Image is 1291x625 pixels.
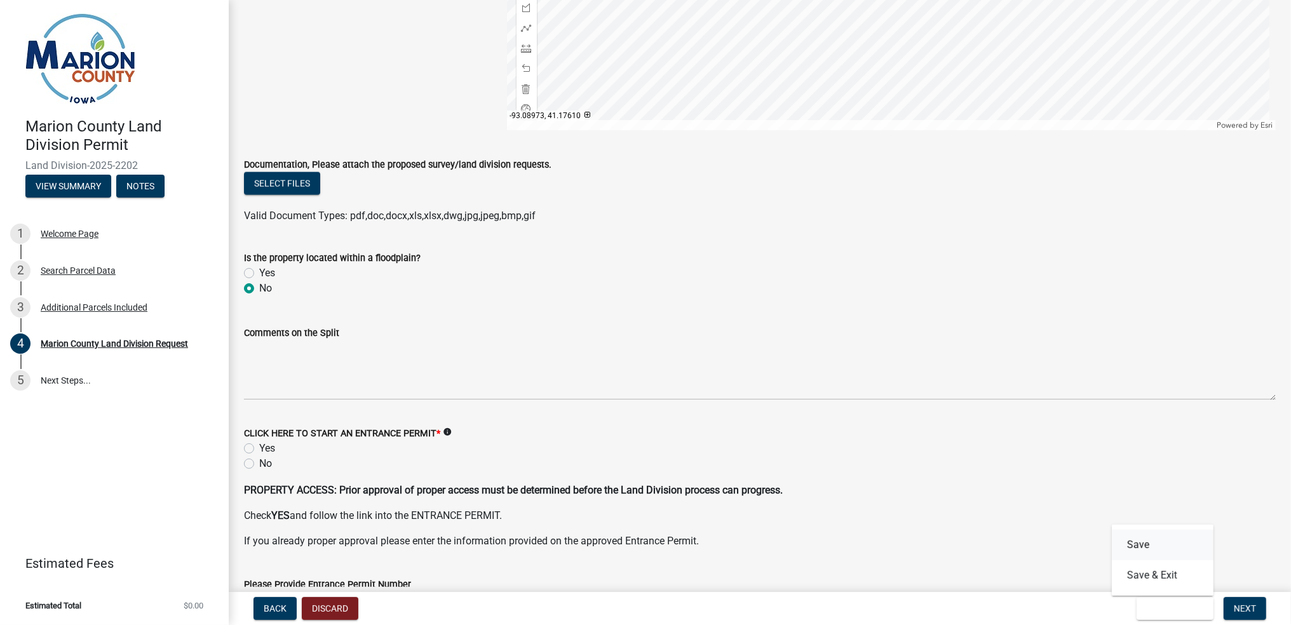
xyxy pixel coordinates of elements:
label: Documentation, Please attach the proposed survey/land division requests. [244,161,551,170]
p: Check and follow the link into the ENTRANCE PERMIT. [244,508,1276,523]
label: Yes [259,441,275,456]
h4: Marion County Land Division Permit [25,118,219,154]
wm-modal-confirm: Summary [25,182,111,192]
span: $0.00 [184,601,203,610]
div: Search Parcel Data [41,266,116,275]
div: Save & Exit [1112,525,1213,596]
button: Next [1224,597,1266,620]
strong: PROPERTY ACCESS: Prior approval of proper access must be determined before the Land Division proc... [244,484,783,496]
div: Additional Parcels Included [41,303,147,312]
button: Back [253,597,297,620]
span: Estimated Total [25,601,81,610]
div: Marion County Land Division Request [41,339,188,348]
label: Please Provide Entrance Permit Number [244,581,411,589]
span: Save & Exit [1147,603,1196,614]
div: 4 [10,333,30,354]
label: CLICK HERE TO START AN ENTRANCE PERMIT [244,429,440,438]
button: Save & Exit [1112,560,1213,591]
label: Comments on the Split [244,329,339,338]
button: View Summary [25,175,111,198]
div: 5 [10,370,30,391]
img: Marion County, Iowa [25,13,135,104]
strong: YES [271,509,290,521]
button: Save & Exit [1137,597,1213,620]
label: Yes [259,265,275,281]
div: 2 [10,260,30,281]
span: Land Division-2025-2202 [25,159,203,171]
label: Is the property located within a floodplain? [244,254,421,263]
i: info [443,427,452,436]
label: No [259,456,272,471]
div: 3 [10,297,30,318]
a: Esri [1261,121,1273,130]
button: Notes [116,175,165,198]
a: Estimated Fees [10,551,208,576]
button: Save [1112,530,1213,560]
label: No [259,281,272,296]
button: Select files [244,172,320,195]
wm-modal-confirm: Notes [116,182,165,192]
button: Discard [302,597,358,620]
span: Valid Document Types: pdf,doc,docx,xls,xlsx,dwg,jpg,jpeg,bmp,gif [244,210,536,222]
div: Welcome Page [41,229,98,238]
div: Powered by [1213,120,1276,130]
span: Next [1234,603,1256,614]
div: 1 [10,224,30,244]
span: Back [264,603,287,614]
p: If you already proper approval please enter the information provided on the approved Entrance Per... [244,534,1276,549]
